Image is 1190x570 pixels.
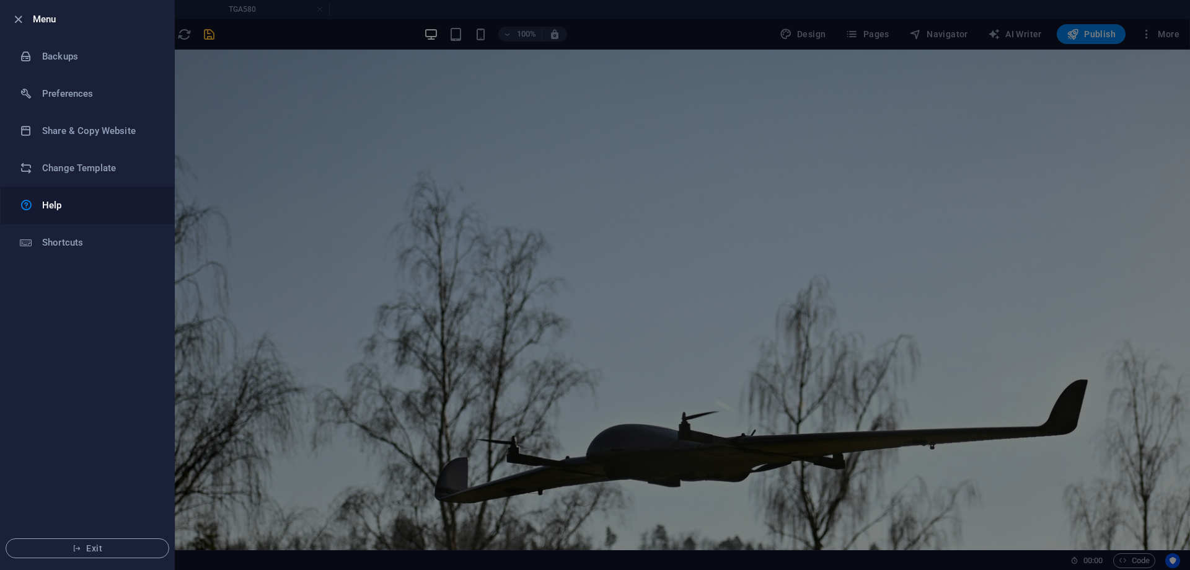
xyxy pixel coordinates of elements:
[16,543,159,553] span: Exit
[42,123,157,138] h6: Share & Copy Website
[6,538,169,558] button: Exit
[42,161,157,176] h6: Change Template
[42,49,157,64] h6: Backups
[42,86,157,101] h6: Preferences
[42,198,157,213] h6: Help
[33,12,164,27] h6: Menu
[42,235,157,250] h6: Shortcuts
[1,187,174,224] a: Help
